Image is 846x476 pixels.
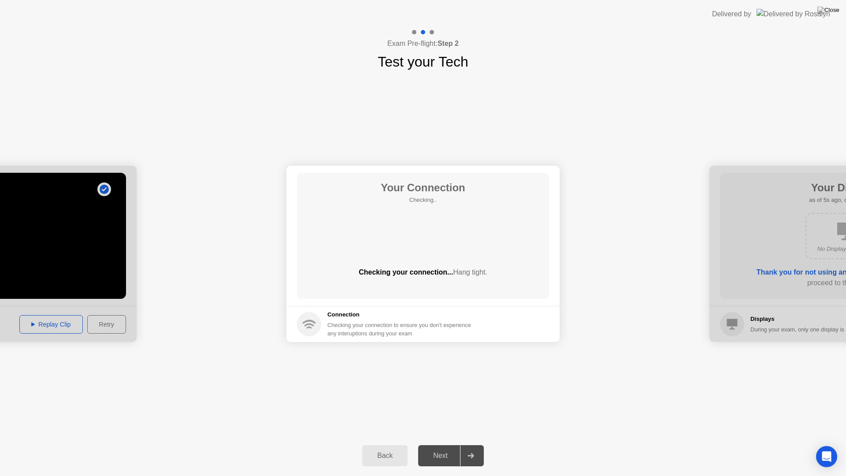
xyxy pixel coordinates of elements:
[362,445,408,466] button: Back
[712,9,751,19] div: Delivered by
[757,9,830,19] img: Delivered by Rosalyn
[421,452,460,460] div: Next
[297,267,549,278] div: Checking your connection...
[453,268,487,276] span: Hang tight.
[817,7,839,14] img: Close
[327,321,476,338] div: Checking your connection to ensure you don’t experience any interuptions during your exam
[387,38,459,49] h4: Exam Pre-flight:
[438,40,459,47] b: Step 2
[816,446,837,467] div: Open Intercom Messenger
[378,51,468,72] h1: Test your Tech
[381,180,465,196] h1: Your Connection
[418,445,484,466] button: Next
[381,196,465,205] h5: Checking..
[327,310,476,319] h5: Connection
[365,452,405,460] div: Back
